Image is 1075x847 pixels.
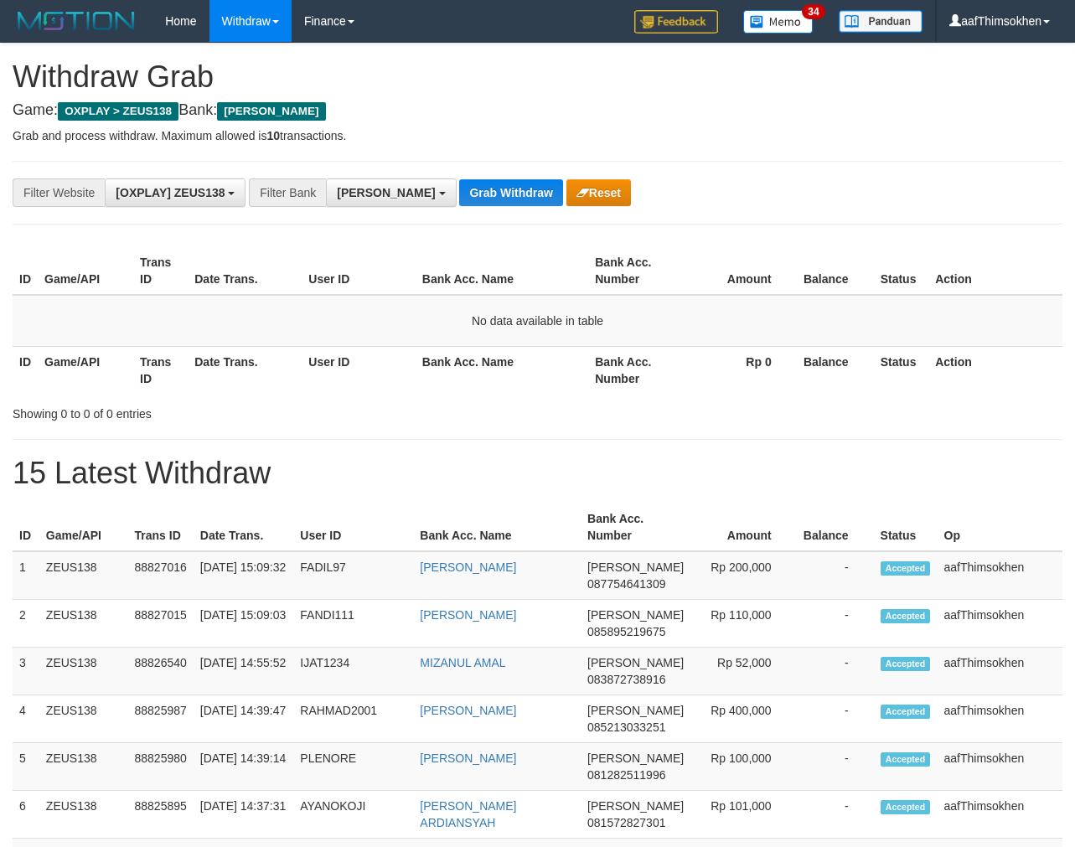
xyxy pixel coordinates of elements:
th: Bank Acc. Number [581,504,690,551]
button: [PERSON_NAME] [326,178,456,207]
th: Date Trans. [188,247,302,295]
td: ZEUS138 [39,743,128,791]
td: 4 [13,695,39,743]
span: Copy 083872738916 to clipboard [587,673,665,686]
img: Button%20Memo.svg [743,10,814,34]
th: Status [874,504,938,551]
td: ZEUS138 [39,648,128,695]
td: 3 [13,648,39,695]
td: [DATE] 15:09:32 [194,551,293,600]
img: panduan.png [839,10,923,33]
td: 1 [13,551,39,600]
td: Rp 100,000 [690,743,796,791]
span: Copy 085895219675 to clipboard [587,625,665,638]
td: [DATE] 14:39:14 [194,743,293,791]
span: [PERSON_NAME] [587,560,684,574]
span: [PERSON_NAME] [587,608,684,622]
td: Rp 110,000 [690,600,796,648]
th: Trans ID [133,247,188,295]
td: 6 [13,791,39,839]
th: Bank Acc. Number [588,247,683,295]
a: MIZANUL AMAL [420,656,505,669]
td: aafThimsokhen [938,551,1062,600]
a: [PERSON_NAME] [420,608,516,622]
th: Game/API [38,247,133,295]
td: [DATE] 14:55:52 [194,648,293,695]
td: 88825895 [128,791,194,839]
div: Filter Website [13,178,105,207]
span: Accepted [881,705,931,719]
td: ZEUS138 [39,600,128,648]
th: Trans ID [133,346,188,394]
a: [PERSON_NAME] [420,751,516,765]
span: Copy 087754641309 to clipboard [587,577,665,591]
td: FADIL97 [293,551,413,600]
td: 88825987 [128,695,194,743]
td: [DATE] 14:37:31 [194,791,293,839]
th: Status [874,346,929,394]
th: User ID [302,346,415,394]
span: Accepted [881,609,931,623]
th: User ID [293,504,413,551]
th: Date Trans. [188,346,302,394]
span: 34 [802,4,824,19]
th: ID [13,504,39,551]
span: [PERSON_NAME] [587,704,684,717]
a: [PERSON_NAME] [420,560,516,574]
h1: Withdraw Grab [13,60,1062,94]
td: - [797,695,874,743]
th: Action [928,346,1062,394]
th: Bank Acc. Name [413,504,581,551]
th: Bank Acc. Number [588,346,683,394]
td: Rp 52,000 [690,648,796,695]
td: - [797,743,874,791]
div: Filter Bank [249,178,326,207]
td: 88826540 [128,648,194,695]
th: Op [938,504,1062,551]
button: Grab Withdraw [459,179,562,206]
th: ID [13,346,38,394]
span: OXPLAY > ZEUS138 [58,102,178,121]
th: User ID [302,247,415,295]
td: 5 [13,743,39,791]
span: [OXPLAY] ZEUS138 [116,186,225,199]
th: Amount [690,504,796,551]
h4: Game: Bank: [13,102,1062,119]
td: - [797,600,874,648]
td: 88827016 [128,551,194,600]
th: Bank Acc. Name [416,247,588,295]
td: aafThimsokhen [938,695,1062,743]
th: Balance [797,346,874,394]
td: 2 [13,600,39,648]
button: Reset [566,179,631,206]
span: Copy 081572827301 to clipboard [587,816,665,829]
td: Rp 101,000 [690,791,796,839]
span: [PERSON_NAME] [587,799,684,813]
span: [PERSON_NAME] [587,656,684,669]
span: Copy 081282511996 to clipboard [587,768,665,782]
div: Showing 0 to 0 of 0 entries [13,399,436,422]
span: [PERSON_NAME] [217,102,325,121]
th: Rp 0 [683,346,796,394]
strong: 10 [266,129,280,142]
th: Bank Acc. Name [416,346,588,394]
td: Rp 200,000 [690,551,796,600]
td: Rp 400,000 [690,695,796,743]
td: AYANOKOJI [293,791,413,839]
td: aafThimsokhen [938,600,1062,648]
th: Amount [683,247,796,295]
td: FANDI111 [293,600,413,648]
span: Accepted [881,752,931,767]
th: ID [13,247,38,295]
td: PLENORE [293,743,413,791]
td: 88827015 [128,600,194,648]
th: Trans ID [128,504,194,551]
a: [PERSON_NAME] [420,704,516,717]
span: Accepted [881,800,931,814]
td: ZEUS138 [39,695,128,743]
td: ZEUS138 [39,551,128,600]
th: Balance [797,247,874,295]
td: - [797,648,874,695]
th: Balance [797,504,874,551]
span: Accepted [881,657,931,671]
